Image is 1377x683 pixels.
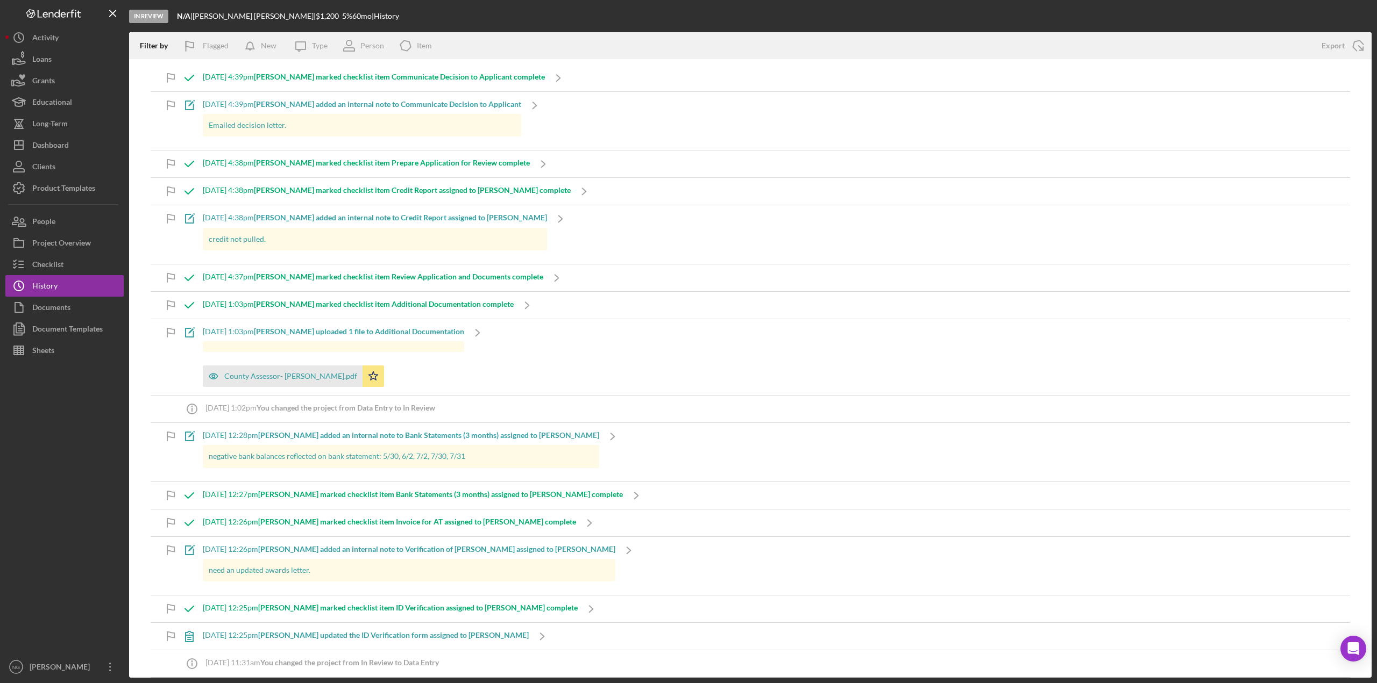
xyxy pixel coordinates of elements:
div: Activity [32,27,59,51]
button: History [5,275,124,297]
b: [PERSON_NAME] uploaded 1 file to Additional Documentation [254,327,464,336]
div: [DATE] 1:03pm [203,300,514,308]
button: Documents [5,297,124,318]
div: Export [1322,35,1345,56]
p: negative bank balances reflected on bank statement: 5/30, 6/2, 7/2, 7/30, 7/31 [209,450,594,462]
div: | [177,12,193,20]
b: [PERSON_NAME] marked checklist item ID Verification assigned to [PERSON_NAME] complete [258,603,578,612]
div: Flagged [203,35,229,56]
button: Product Templates [5,177,124,199]
div: [DATE] 1:02pm [205,404,435,412]
button: County Assessor- [PERSON_NAME].pdf [203,365,384,387]
div: | History [372,12,399,20]
div: Checklist [32,254,63,278]
button: NG[PERSON_NAME] [5,656,124,678]
b: [PERSON_NAME] marked checklist item Prepare Application for Review complete [254,158,530,167]
b: [PERSON_NAME] marked checklist item Additional Documentation complete [254,299,514,308]
div: Person [360,41,384,50]
div: [DATE] 12:28pm [203,431,599,440]
div: New [261,35,276,56]
div: Type [312,41,328,50]
div: Grants [32,70,55,94]
div: [DATE] 12:25pm [203,603,578,612]
button: Checklist [5,254,124,275]
button: Flagged [176,35,239,56]
div: [DATE] 11:31am [205,658,439,667]
button: Grants [5,70,124,91]
div: Open Intercom Messenger [1340,636,1366,662]
div: 5 % [342,12,352,20]
a: [DATE] 1:03pm[PERSON_NAME] marked checklist item Additional Documentation complete [176,292,541,319]
button: Export [1311,35,1372,56]
div: [DATE] 4:39pm [203,73,545,81]
b: [PERSON_NAME] marked checklist item Review Application and Documents complete [254,272,543,281]
div: [DATE] 12:26pm [203,545,615,553]
div: Educational [32,91,72,116]
div: County Assessor- [PERSON_NAME].pdf [224,372,357,380]
button: Sheets [5,340,124,361]
b: You changed the project from In Review to Data Entry [260,658,439,667]
a: [DATE] 12:26pm[PERSON_NAME] marked checklist item Invoice for AT assigned to [PERSON_NAME] complete [176,509,603,536]
b: [PERSON_NAME] added an internal note to Communicate Decision to Applicant [254,99,521,109]
b: [PERSON_NAME] updated the ID Verification form assigned to [PERSON_NAME] [258,630,529,639]
button: People [5,211,124,232]
div: 60 mo [352,12,372,20]
b: [PERSON_NAME] added an internal note to Bank Statements (3 months) assigned to [PERSON_NAME] [258,430,599,440]
button: Dashboard [5,134,124,156]
button: Clients [5,156,124,177]
a: [DATE] 12:25pm[PERSON_NAME] marked checklist item ID Verification assigned to [PERSON_NAME] complete [176,595,605,622]
b: [PERSON_NAME] marked checklist item Communicate Decision to Applicant complete [254,72,545,81]
div: History [32,275,58,299]
a: [DATE] 12:25pm[PERSON_NAME] updated the ID Verification form assigned to [PERSON_NAME] [176,623,556,650]
div: Product Templates [32,177,95,202]
b: [PERSON_NAME] marked checklist item Bank Statements (3 months) assigned to [PERSON_NAME] complete [258,490,623,499]
div: [DATE] 12:25pm [203,631,529,639]
span: $1,200 [316,11,339,20]
a: [DATE] 12:28pm[PERSON_NAME] added an internal note to Bank Statements (3 months) assigned to [PER... [176,423,626,481]
button: New [239,35,287,56]
div: [DATE] 4:38pm [203,213,547,222]
a: Long-Term [5,113,124,134]
button: Activity [5,27,124,48]
div: [DATE] 1:03pm [203,327,464,336]
a: [DATE] 12:26pm[PERSON_NAME] added an internal note to Verification of [PERSON_NAME] assigned to [... [176,537,642,595]
div: [DATE] 4:38pm [203,159,530,167]
button: Project Overview [5,232,124,254]
div: [PERSON_NAME] [27,656,97,680]
b: [PERSON_NAME] added an internal note to Verification of [PERSON_NAME] assigned to [PERSON_NAME] [258,544,615,553]
a: [DATE] 4:38pm[PERSON_NAME] added an internal note to Credit Report assigned to [PERSON_NAME]credi... [176,205,574,263]
button: Loans [5,48,124,70]
div: [PERSON_NAME] [PERSON_NAME] | [193,12,316,20]
a: Educational [5,91,124,113]
a: [DATE] 12:27pm[PERSON_NAME] marked checklist item Bank Statements (3 months) assigned to [PERSON_... [176,482,650,509]
a: [DATE] 4:38pm[PERSON_NAME] marked checklist item Credit Report assigned to [PERSON_NAME] complete [176,178,598,205]
div: Long-Term [32,113,68,137]
div: Documents [32,297,70,321]
p: credit not pulled. [209,233,542,245]
div: [DATE] 4:37pm [203,272,543,281]
a: [DATE] 4:39pm[PERSON_NAME] marked checklist item Communicate Decision to Applicant complete [176,64,572,91]
div: [DATE] 4:39pm [203,100,521,109]
div: Clients [32,156,55,180]
b: [PERSON_NAME] added an internal note to Credit Report assigned to [PERSON_NAME] [254,213,547,222]
a: [DATE] 4:37pm[PERSON_NAME] marked checklist item Review Application and Documents complete [176,264,570,291]
div: Sheets [32,340,54,364]
a: [DATE] 1:03pm[PERSON_NAME] uploaded 1 file to Additional DocumentationCounty Assessor- [PERSON_NA... [176,319,491,395]
b: [PERSON_NAME] marked checklist item Credit Report assigned to [PERSON_NAME] complete [254,185,571,195]
div: [DATE] 12:27pm [203,490,623,499]
b: [PERSON_NAME] marked checklist item Invoice for AT assigned to [PERSON_NAME] complete [258,517,576,526]
div: Project Overview [32,232,91,256]
p: Emailed decision letter. [209,119,516,131]
a: [DATE] 4:38pm[PERSON_NAME] marked checklist item Prepare Application for Review complete [176,150,557,177]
